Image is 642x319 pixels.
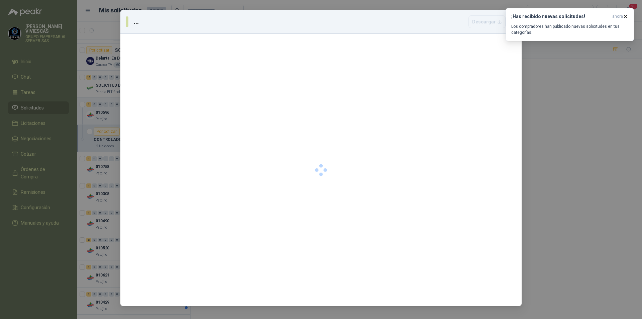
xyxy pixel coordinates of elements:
p: Los compradores han publicado nuevas solicitudes en tus categorías. [511,23,628,35]
button: Descargar [468,15,506,28]
h3: ¡Has recibido nuevas solicitudes! [511,14,610,19]
span: ahora [612,14,623,19]
h3: ... [134,17,141,27]
button: ¡Has recibido nuevas solicitudes!ahora Los compradores han publicado nuevas solicitudes en tus ca... [506,8,634,41]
